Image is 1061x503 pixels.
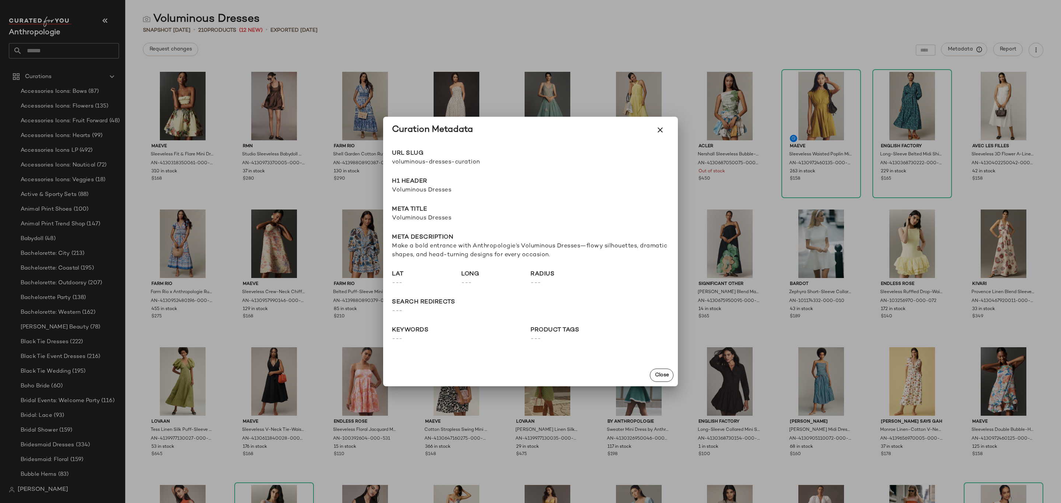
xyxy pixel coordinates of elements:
[461,270,530,279] span: long
[392,124,473,136] div: Curation Metadata
[530,279,600,288] span: ---
[530,326,669,335] span: Product Tags
[392,335,530,344] span: ---
[392,242,669,260] span: Make a bold entrance with Anthropologie’s Voluminous Dresses—flowy silhouettes, dramatic shapes, ...
[392,149,530,158] span: URL Slug
[530,335,669,344] span: ---
[392,307,669,316] span: ---
[392,270,461,279] span: lat
[392,186,669,195] span: Voluminous Dresses
[392,298,669,307] span: search redirects
[392,279,461,288] span: ---
[461,279,530,288] span: ---
[654,372,669,378] span: Close
[392,158,530,167] span: voluminous-dresses-curation
[650,369,673,382] button: Close
[392,177,669,186] span: H1 Header
[392,326,530,335] span: keywords
[392,233,669,242] span: Meta description
[392,214,669,223] span: Voluminous Dresses
[392,205,669,214] span: Meta title
[530,270,600,279] span: radius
